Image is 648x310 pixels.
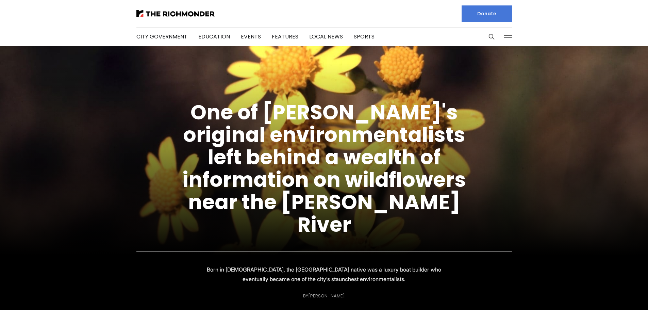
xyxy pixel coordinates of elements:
a: One of [PERSON_NAME]'s original environmentalists left behind a wealth of information on wildflow... [182,98,466,239]
a: City Government [136,33,187,40]
iframe: portal-trigger [591,277,648,310]
a: Features [272,33,298,40]
a: Events [241,33,261,40]
img: The Richmonder [136,10,215,17]
a: Sports [354,33,375,40]
a: Donate [462,5,512,22]
p: Born in [DEMOGRAPHIC_DATA], the [GEOGRAPHIC_DATA] native was a luxury boat builder who eventually... [203,265,445,284]
a: Education [198,33,230,40]
button: Search this site [486,32,497,42]
a: [PERSON_NAME] [308,293,345,299]
a: Local News [309,33,343,40]
div: By [303,293,345,298]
